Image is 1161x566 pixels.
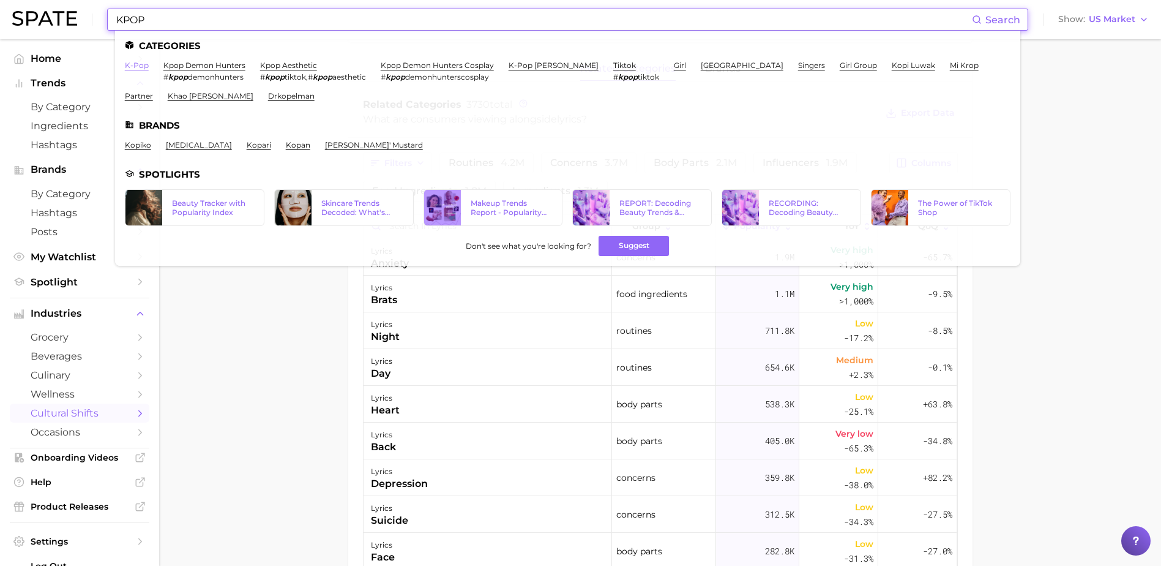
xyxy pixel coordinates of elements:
[31,388,129,400] span: wellness
[364,312,957,349] button: lyricsnightroutines711.8kLow-17.2%-8.5%
[166,140,232,149] a: [MEDICAL_DATA]
[616,397,662,412] span: body parts
[928,287,952,301] span: -9.5%
[616,544,662,559] span: body parts
[371,440,396,455] div: back
[849,368,873,382] span: +2.3%
[839,295,873,307] span: >1,000%
[125,61,149,70] a: k-pop
[701,61,783,70] a: [GEOGRAPHIC_DATA]
[10,135,149,154] a: Hashtags
[364,349,957,386] button: lyricsdayroutines654.6kMedium+2.3%-0.1%
[839,258,873,270] span: >1,000%
[844,515,873,529] span: -34.3%
[115,9,972,30] input: Search here for a brand, industry, or ingredient
[613,72,618,81] span: #
[10,347,149,366] a: beverages
[364,423,957,459] button: lyricsbackbody parts405.0kVery low-65.3%-34.8%
[247,140,271,149] a: kopari
[10,97,149,116] a: by Category
[892,61,935,70] a: kopi luwak
[722,189,861,226] a: RECORDING: Decoding Beauty Trends & Platform Dynamics on Google, TikTok & Instagram
[10,328,149,347] a: grocery
[1055,12,1152,28] button: ShowUS Market
[371,513,408,528] div: suicide
[125,140,151,149] a: kopiko
[371,366,392,381] div: day
[844,441,873,456] span: -65.3%
[599,236,669,256] button: Suggest
[31,452,129,463] span: Onboarding Videos
[836,353,873,368] span: Medium
[835,426,873,441] span: Very low
[188,72,244,81] span: demonhunters
[386,72,405,81] em: kpop
[325,140,423,149] a: [PERSON_NAME]' mustard
[844,478,873,492] span: -38.0%
[260,61,317,70] a: kpop aesthetic
[509,61,599,70] a: k-pop [PERSON_NAME]
[10,222,149,241] a: Posts
[31,426,129,438] span: occasions
[31,350,129,362] span: beverages
[31,164,129,175] span: Brands
[466,241,591,251] span: Don't see what you're looking for?
[616,360,652,375] span: routines
[31,207,129,219] span: Hashtags
[381,61,494,70] a: kpop demon hunters cosplay
[10,448,149,467] a: Onboarding Videos
[163,61,245,70] a: kpop demon hunters
[265,72,285,81] em: kpop
[855,390,873,404] span: Low
[31,536,129,547] span: Settings
[950,61,979,70] a: mi krop
[371,428,396,442] div: lyrics
[471,198,553,217] div: Makeup Trends Report - Popularity Index
[765,507,794,522] span: 312.5k
[332,72,366,81] span: aesthetic
[1058,16,1085,23] span: Show
[308,72,313,81] span: #
[286,140,310,149] a: kopan
[775,287,794,301] span: 1.1m
[798,61,825,70] a: singers
[765,470,794,485] span: 359.8k
[31,101,129,113] span: by Category
[31,501,129,512] span: Product Releases
[31,139,129,151] span: Hashtags
[616,434,662,448] span: body parts
[674,61,686,70] a: girl
[371,391,400,406] div: lyrics
[321,198,403,217] div: Skincare Trends Decoded: What's Popular According to Google Search & TikTok
[855,537,873,551] span: Low
[371,354,392,369] div: lyrics
[10,473,149,491] a: Help
[10,366,149,385] a: culinary
[31,477,129,488] span: Help
[844,404,873,419] span: -25.1%
[371,330,400,344] div: night
[260,72,366,81] div: ,
[619,198,701,217] div: REPORT: Decoding Beauty Trends & Platform Dynamics on Google, TikTok & Instagram
[923,434,952,448] span: -34.8%
[572,189,712,226] a: REPORT: Decoding Beauty Trends & Platform Dynamics on Google, TikTok & Instagram
[765,360,794,375] span: 654.6k
[31,407,129,419] span: cultural shifts
[31,251,129,263] span: My Watchlist
[1089,16,1135,23] span: US Market
[371,293,397,308] div: brats
[168,91,253,100] a: khao [PERSON_NAME]
[855,463,873,478] span: Low
[405,72,489,81] span: demonhunterscosplay
[285,72,306,81] span: tiktok
[985,14,1020,26] span: Search
[371,550,395,565] div: face
[274,189,414,226] a: Skincare Trends Decoded: What's Popular According to Google Search & TikTok
[125,169,1010,179] li: Spotlights
[371,477,428,491] div: depression
[10,184,149,203] a: by Category
[10,49,149,68] a: Home
[364,276,957,312] button: lyricsbratsfood ingredients1.1mVery high>1,000%-9.5%
[260,72,265,81] span: #
[10,497,149,516] a: Product Releases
